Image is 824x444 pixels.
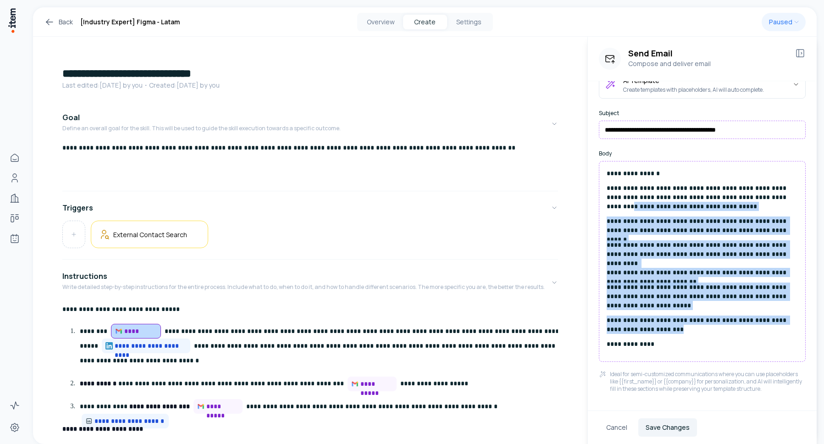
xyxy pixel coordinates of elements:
img: Item Brain Logo [7,7,17,33]
a: Companies [6,189,24,207]
div: GoalDefine an overall goal for the skill. This will be used to guide the skill execution towards ... [62,143,558,187]
p: Ideal for semi-customized communications where you can use placeholders like {{first_name}} or {{... [610,371,806,393]
h4: Goal [62,112,80,123]
p: Last edited: [DATE] by you ・Created: [DATE] by you [62,81,558,90]
h1: [Industry Expert] Figma - Latam [80,17,180,28]
h5: External Contact Search [113,230,187,239]
button: Triggers [62,195,558,221]
a: Back [44,17,73,28]
a: Deals [6,209,24,228]
p: Define an overall goal for the skill. This will be used to guide the skill execution towards a sp... [62,125,341,132]
a: Home [6,149,24,167]
label: Body [599,150,806,157]
p: Write detailed step-by-step instructions for the entire process. Include what to do, when to do i... [62,283,545,291]
label: Subject [599,110,806,117]
a: Activity [6,396,24,415]
button: GoalDefine an overall goal for the skill. This will be used to guide the skill execution towards ... [62,105,558,143]
h3: Send Email [628,48,787,59]
p: Compose and deliver email [628,59,787,69]
button: Cancel [599,418,635,437]
h4: Triggers [62,202,93,213]
button: Save Changes [638,418,697,437]
button: Create [403,15,447,29]
a: People [6,169,24,187]
a: Settings [6,418,24,437]
a: Agents [6,229,24,248]
button: Settings [447,15,491,29]
button: InstructionsWrite detailed step-by-step instructions for the entire process. Include what to do, ... [62,263,558,302]
h4: Instructions [62,271,107,282]
button: Overview [359,15,403,29]
div: Triggers [62,221,558,255]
